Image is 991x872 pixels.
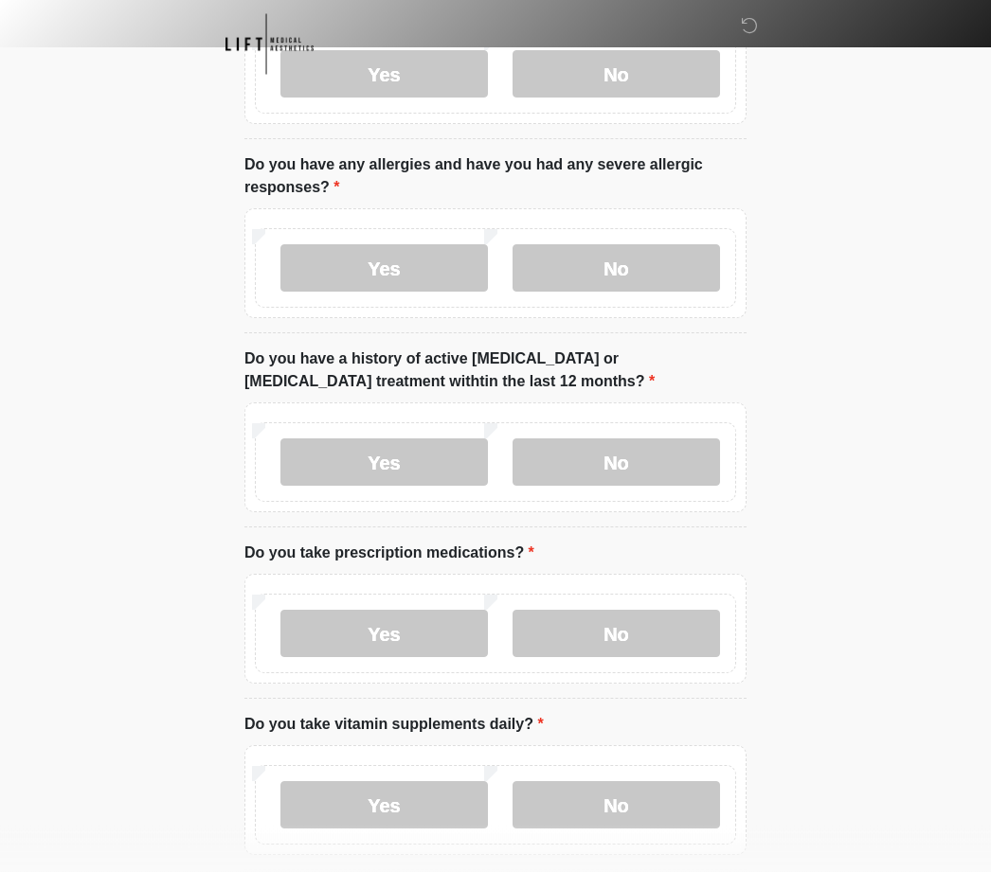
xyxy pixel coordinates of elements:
[513,782,720,829] label: No
[280,782,488,829] label: Yes
[513,439,720,487] label: No
[513,245,720,293] label: No
[244,154,747,200] label: Do you have any allergies and have you had any severe allergic responses?
[280,439,488,487] label: Yes
[244,348,747,394] label: Do you have a history of active [MEDICAL_DATA] or [MEDICAL_DATA] treatment withtin the last 12 mo...
[280,611,488,658] label: Yes
[244,714,544,737] label: Do you take vitamin supplements daily?
[225,14,314,75] img: Lift Medical Aesthetics Logo
[280,245,488,293] label: Yes
[244,543,534,565] label: Do you take prescription medications?
[513,611,720,658] label: No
